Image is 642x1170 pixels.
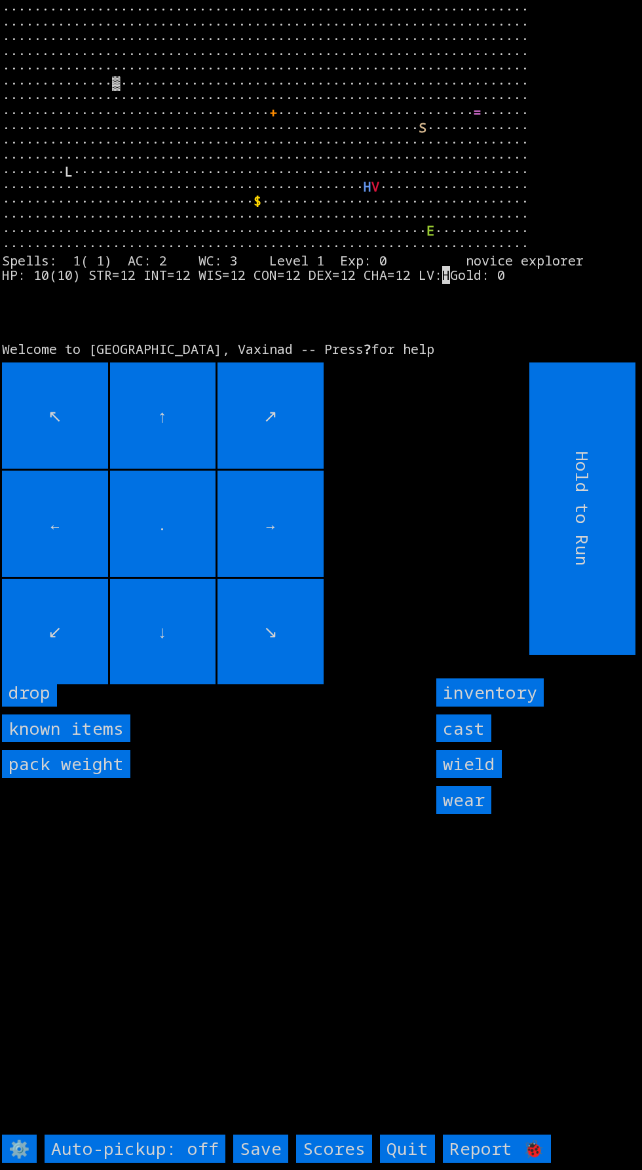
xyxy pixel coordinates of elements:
[442,266,450,284] mark: H
[110,579,216,685] input: ↓
[2,579,108,685] input: ↙
[2,714,130,743] input: known items
[45,1135,225,1163] input: Auto-pickup: off
[217,471,324,577] input: →
[233,1135,288,1163] input: Save
[364,340,371,358] b: ?
[474,104,481,121] font: =
[110,471,216,577] input: .
[436,786,491,814] input: wear
[364,178,371,195] font: H
[2,1135,37,1163] input: ⚙️
[371,178,379,195] font: V
[380,1135,435,1163] input: Quit
[296,1135,372,1163] input: Scores
[530,362,636,655] input: Hold to Run
[436,678,544,707] input: inventory
[2,678,57,707] input: drop
[2,362,108,469] input: ↖
[2,750,130,778] input: pack weight
[436,750,502,778] input: wield
[110,362,216,469] input: ↑
[269,104,277,121] font: +
[65,163,73,180] font: L
[443,1135,551,1163] input: Report 🐞
[254,192,261,210] font: $
[217,579,324,685] input: ↘
[436,714,491,743] input: cast
[217,362,324,469] input: ↗
[2,471,108,577] input: ←
[2,2,631,353] larn: ··································································· ·····························...
[426,222,434,239] font: E
[419,119,426,136] font: S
